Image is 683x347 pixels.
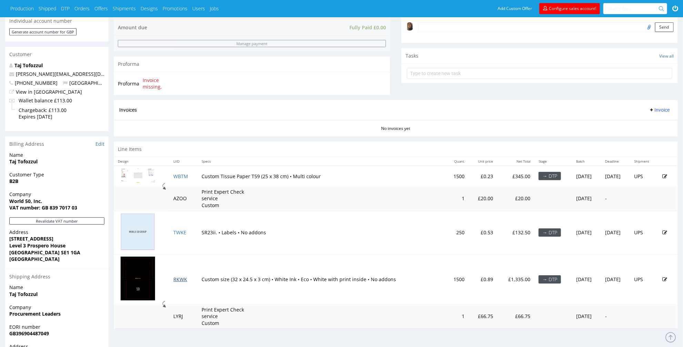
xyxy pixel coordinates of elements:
td: Custom size (32 x 24.5 x 3 cm) • White Ink • Eco • White with print inside • No addons [197,254,445,304]
strong: [STREET_ADDRESS] [9,235,53,242]
td: UPS [630,254,659,304]
div: Billing Address [5,136,109,152]
td: 1500 [445,254,469,304]
td: [DATE] [601,211,630,254]
strong: Procurement Leaders [9,310,61,317]
a: Edit [95,141,104,147]
strong: GB396904487049 [9,330,49,337]
a: WBTM [173,173,188,180]
input: Type to create new task [407,68,672,79]
button: Send [655,22,674,32]
a: Orders [74,5,90,12]
td: £0.89 [469,254,498,304]
span: EORI number [9,324,104,330]
td: [DATE] [601,254,630,304]
img: version_two_editor_design.png [121,168,155,183]
div: Shipping Address [5,269,109,284]
td: £0.53 [469,211,498,254]
a: Designs [141,5,158,12]
button: Generate account number for GBP [9,28,77,35]
div: Customer [5,47,109,62]
input: Search for... [608,3,660,14]
a: [PERSON_NAME][EMAIL_ADDRESS][DOMAIN_NAME] [16,71,135,77]
td: £66.75 [469,304,498,329]
strong: Taj Tofozzul [9,291,38,297]
div: → DTP [539,275,561,284]
th: Shipment [630,157,659,166]
a: Shipments [113,5,136,12]
span: Expires [DATE] [19,113,72,120]
th: Batch [572,157,601,166]
strong: VAT number: GB 839 7017 03 [9,204,77,211]
span: Company [9,191,104,198]
td: SR23ii. • Labels • No addons [197,211,445,254]
td: - [601,186,630,211]
a: RKWK [173,276,187,283]
td: - [601,304,630,329]
td: AZOO [169,186,197,211]
td: UPS [630,211,659,254]
span: Tasks [406,52,418,59]
span: Customer Type [9,171,104,178]
td: [DATE] [572,186,601,211]
div: Line Items [114,142,678,157]
a: View all [659,53,674,59]
p: £345.00 [502,173,531,180]
th: Deadline [601,157,630,166]
td: 1 [445,304,469,329]
td: [DATE] [572,211,601,254]
td: £20.00 [469,186,498,211]
span: [GEOGRAPHIC_DATA] [63,80,118,86]
th: LIID [169,157,197,166]
a: Promotions [163,5,187,12]
th: Specs [197,157,445,166]
a: DTP [61,5,70,12]
a: Taj Tofozzul [14,62,43,69]
span: Name [9,284,104,291]
td: 1 [445,186,469,211]
a: Add Custom Offer [494,3,536,14]
th: Stage [534,157,572,166]
strong: [GEOGRAPHIC_DATA] [9,256,60,262]
td: £0.23 [469,166,498,186]
img: version_two_editor_design.png [121,213,155,251]
td: UPS [630,166,659,186]
td: [DATE] [572,254,601,304]
span: Name [9,152,104,159]
p: £132.50 [502,229,531,236]
th: Net Total [498,157,535,166]
p: Print Expert Check service Custom [202,188,253,209]
a: View in [GEOGRAPHIC_DATA] [16,89,82,95]
p: Print Expert Check service Custom [202,306,253,327]
span: Invoices [119,107,137,113]
strong: [GEOGRAPHIC_DATA] SE1 1GA [9,249,80,256]
td: Custom Tissue Paper T59 (25 x 38 cm) • Multi colour [197,166,445,186]
div: Individual account number [5,13,109,29]
p: £20.00 [502,195,531,202]
td: [DATE] [572,166,601,186]
span: Company [9,304,104,311]
a: Users [192,5,205,12]
th: Design [114,157,169,166]
td: 1500 [445,166,469,186]
span: Invoice [649,107,670,113]
div: No invoices yet [114,120,678,132]
div: → DTP [539,228,561,237]
span: Address [9,229,104,236]
img: version_two_editor_design.png [121,257,155,300]
img: mini_magick20220215-216-18q3urg.jpeg [406,22,414,31]
a: Offers [94,5,108,12]
button: Revalidate VAT number [9,217,104,225]
a: Production [10,5,34,12]
a: Jobs [210,5,219,12]
strong: World 50, Inc. [9,198,42,204]
strong: Taj Tofozzul [9,158,38,165]
span: [PHONE_NUMBER] [9,80,58,86]
td: LYRJ [169,304,197,329]
a: TWKE [173,229,186,236]
button: Invoice [646,106,672,114]
div: Proforma [114,57,390,72]
td: Proforma [118,76,141,91]
strong: Level 3 Prospero House [9,242,65,249]
th: Quant. [445,157,469,166]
